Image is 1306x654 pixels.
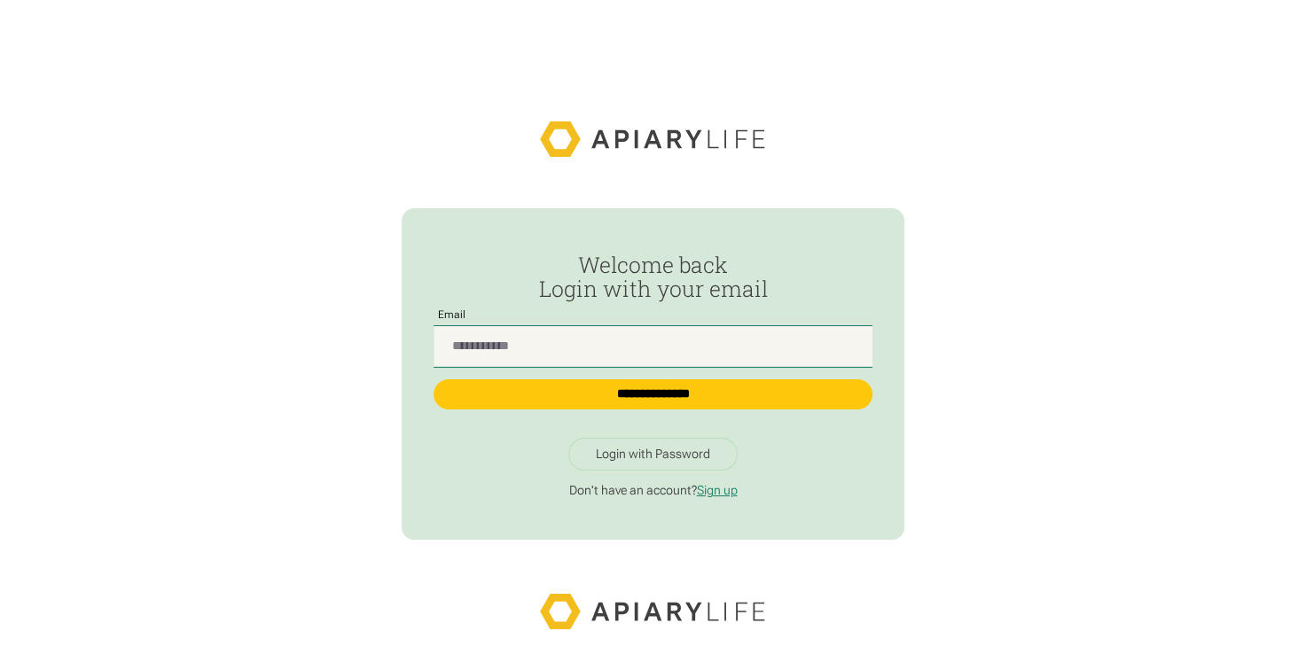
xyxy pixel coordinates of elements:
h2: Welcome back Login with your email [434,253,872,300]
label: Email [434,309,471,321]
a: Sign up [696,483,737,497]
form: Passwordless Login [434,253,872,425]
p: Don't have an account? [434,483,872,499]
div: Login with Password [596,447,710,463]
